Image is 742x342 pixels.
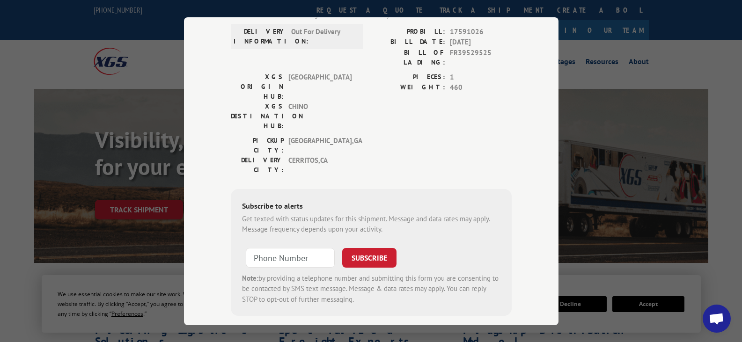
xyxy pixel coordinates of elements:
label: XGS DESTINATION HUB: [231,101,284,131]
label: DELIVERY INFORMATION: [234,26,287,46]
label: BILL OF LADING: [371,47,445,67]
span: [GEOGRAPHIC_DATA] [288,72,352,101]
div: by providing a telephone number and submitting this form you are consenting to be contacted by SM... [242,273,500,305]
span: CHINO [288,101,352,131]
label: PICKUP CITY: [231,135,284,155]
span: [GEOGRAPHIC_DATA] , GA [288,135,352,155]
span: 17591026 [450,26,512,37]
label: BILL DATE: [371,37,445,48]
button: SUBSCRIBE [342,247,397,267]
span: [DATE] [450,37,512,48]
div: The estimated time is using the time zone for the delivery destination. [252,11,512,19]
span: Out For Delivery [291,26,354,46]
strong: Note: [242,273,258,282]
span: CERRITOS , CA [288,155,352,175]
label: DELIVERY CITY: [231,155,284,175]
span: 460 [450,82,512,93]
input: Phone Number [246,247,335,267]
div: Subscribe to alerts [242,200,500,213]
span: FR39529525 [450,47,512,67]
div: Get texted with status updates for this shipment. Message and data rates may apply. Message frequ... [242,213,500,234]
label: WEIGHT: [371,82,445,93]
label: PROBILL: [371,26,445,37]
label: PIECES: [371,72,445,82]
label: XGS ORIGIN HUB: [231,72,284,101]
span: 1 [450,72,512,82]
a: Open chat [703,305,731,333]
